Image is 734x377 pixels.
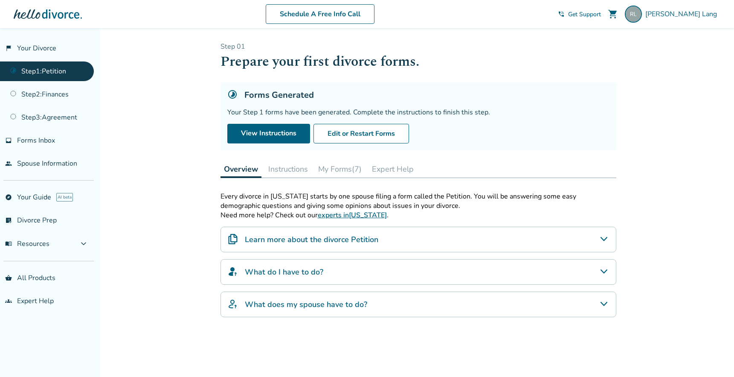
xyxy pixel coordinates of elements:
[625,6,642,23] img: rachel.berryman@gmail.com
[558,11,565,18] span: phone_in_talk
[228,234,238,244] img: Learn more about the divorce Petition
[691,336,734,377] iframe: Chat Widget
[245,299,367,310] h4: What does my spouse have to do?
[220,192,616,210] p: Every divorce in [US_STATE] starts by one spouse filing a form called the Petition. You will be a...
[220,210,616,220] p: Need more help? Check out our .
[228,266,238,277] img: What do I have to do?
[558,10,601,18] a: phone_in_talkGet Support
[17,136,55,145] span: Forms Inbox
[227,124,310,143] a: View Instructions
[220,292,616,317] div: What does my spouse have to do?
[5,275,12,281] span: shopping_basket
[645,9,720,19] span: [PERSON_NAME] Lang
[56,193,73,202] span: AI beta
[5,240,12,247] span: menu_book
[5,194,12,201] span: explore
[315,161,365,178] button: My Forms(7)
[220,51,616,72] h1: Prepare your first divorce forms.
[220,227,616,252] div: Learn more about the divorce Petition
[245,266,323,278] h4: What do I have to do?
[5,239,49,248] span: Resources
[5,137,12,144] span: inbox
[5,160,12,167] span: people
[5,45,12,52] span: flag_2
[368,161,417,178] button: Expert Help
[220,42,616,51] p: Step 0 1
[266,4,374,24] a: Schedule A Free Info Call
[220,161,261,178] button: Overview
[227,108,609,117] div: Your Step 1 forms have been generated. Complete the instructions to finish this step.
[608,9,618,19] span: shopping_cart
[313,124,409,143] button: Edit or Restart Forms
[265,161,311,178] button: Instructions
[5,298,12,304] span: groups
[245,234,378,245] h4: Learn more about the divorce Petition
[568,10,601,18] span: Get Support
[318,210,387,220] a: experts in[US_STATE]
[220,259,616,285] div: What do I have to do?
[228,299,238,309] img: What does my spouse have to do?
[5,217,12,224] span: list_alt_check
[244,89,314,101] h5: Forms Generated
[78,239,89,249] span: expand_more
